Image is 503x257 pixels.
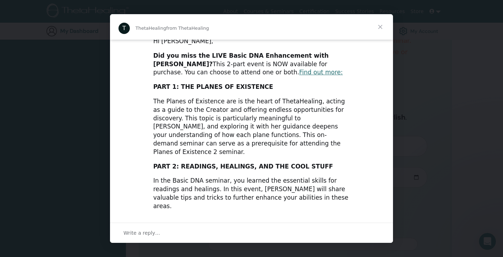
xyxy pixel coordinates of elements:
[110,223,393,243] div: Open conversation and reply
[166,25,209,31] span: from ThetaHealing
[153,217,208,224] a: GET ACCESS NOW
[299,69,343,76] a: Find out more:
[135,25,166,31] span: ThetaHealing
[153,52,329,68] b: Did you miss the LIVE Basic DNA Enhancement with [PERSON_NAME]?
[153,37,350,46] div: Hi [PERSON_NAME],
[153,83,273,90] b: PART 1: THE PLANES OF EXISTENCE
[153,97,350,156] div: The Planes of Existence are is the heart of ThetaHealing, acting as a guide to the Creator and of...
[153,177,350,210] div: In the Basic DNA seminar, you learned the essential skills for readings and healings. In this eve...
[118,23,130,34] div: Profile image for ThetaHealing
[153,163,333,170] b: PART 2: READINGS, HEALINGS, AND THE COOL STUFF
[368,14,393,40] span: Close
[153,52,350,77] div: This 2-part event is NOW available for purchase. You can choose to attend one or both.
[123,228,160,238] span: Write a reply…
